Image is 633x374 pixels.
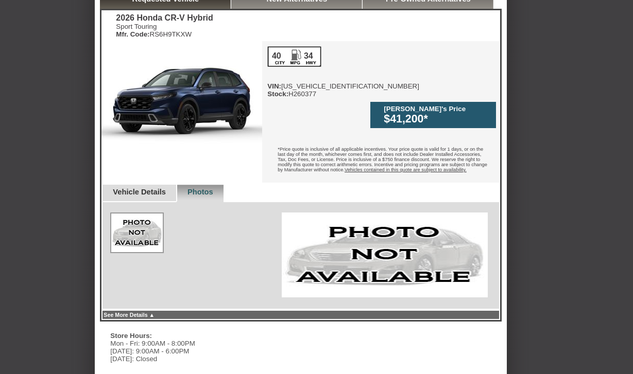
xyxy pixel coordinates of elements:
[116,23,213,38] div: Sport Touring RS6H9TKXW
[384,113,491,126] div: $41,200*
[111,213,163,252] img: Image.aspx
[267,82,281,90] b: VIN:
[101,41,262,162] img: 2026 Honda CR-V Hybrid
[267,46,419,98] div: [US_VEHICLE_IDENTIFICATION_NUMBER] H260377
[110,340,265,363] div: Mon - Fri: 9:00AM - 8:00PM [DATE]: 9:00AM - 6:00PM [DATE]: Closed
[271,51,282,61] div: 40
[113,188,166,196] a: Vehicle Details
[267,90,288,98] b: Stock:
[104,312,155,318] a: See More Details ▲
[116,30,149,38] b: Mfr. Code:
[282,212,488,297] img: Image.aspx
[303,51,314,61] div: 34
[262,139,499,183] div: *Price quote is inclusive of all applicable incentives. Your price quote is valid for 1 days, or ...
[187,188,213,196] a: Photos
[116,13,213,23] div: 2026 Honda CR-V Hybrid
[384,105,491,113] div: [PERSON_NAME]'s Price
[110,332,260,340] div: Store Hours:
[345,167,467,172] u: Vehicles contained in this quote are subject to availability.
